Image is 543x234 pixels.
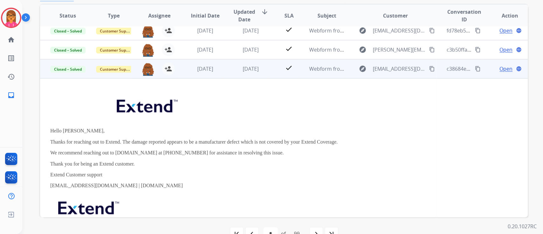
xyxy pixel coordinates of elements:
[50,194,125,219] img: extend.png
[373,46,426,53] span: [PERSON_NAME][EMAIL_ADDRESS][DOMAIN_NAME]
[96,47,137,53] span: Customer Support
[59,12,76,19] span: Status
[2,9,20,27] img: avatar
[373,27,426,34] span: [EMAIL_ADDRESS][DOMAIN_NAME]
[243,27,259,34] span: [DATE]
[7,36,15,44] mat-icon: home
[285,26,293,33] mat-icon: check
[164,65,172,73] mat-icon: person_add
[96,66,137,73] span: Customer Support
[446,8,482,23] span: Conversation ID
[50,183,426,188] p: [EMAIL_ADDRESS][DOMAIN_NAME] | [DOMAIN_NAME]
[164,46,172,53] mat-icon: person_add
[50,66,86,73] span: Closed – Solved
[429,47,435,53] mat-icon: content_copy
[285,45,293,53] mat-icon: check
[429,28,435,33] mat-icon: content_copy
[108,12,120,19] span: Type
[142,62,154,76] img: agent-avatar
[197,65,213,72] span: [DATE]
[309,27,453,34] span: Webform from [EMAIL_ADDRESS][DOMAIN_NAME] on [DATE]
[50,28,86,34] span: Closed – Solved
[508,223,537,230] p: 0.20.1027RC
[7,73,15,81] mat-icon: history
[499,46,512,53] span: Open
[359,46,366,53] mat-icon: explore
[482,4,528,27] th: Action
[197,27,213,34] span: [DATE]
[499,27,512,34] span: Open
[499,65,512,73] span: Open
[50,47,86,53] span: Closed – Solved
[383,12,408,19] span: Customer
[191,12,219,19] span: Initial Date
[446,46,540,53] span: c3b50ffa-facf-4c78-9d3d-08896d5591ab
[284,12,293,19] span: SLA
[50,172,426,178] p: Extend Customer support
[317,12,336,19] span: Subject
[429,66,435,72] mat-icon: content_copy
[309,46,493,53] span: Webform from [PERSON_NAME][EMAIL_ADDRESS][DOMAIN_NAME] on [DATE]
[164,27,172,34] mat-icon: person_add
[233,8,256,23] span: Updated Date
[475,47,481,53] mat-icon: content_copy
[50,128,426,134] p: Hello [PERSON_NAME],
[243,65,259,72] span: [DATE]
[109,92,184,117] img: extend.png
[475,66,481,72] mat-icon: content_copy
[285,64,293,72] mat-icon: check
[475,28,481,33] mat-icon: content_copy
[142,43,154,57] img: agent-avatar
[309,65,453,72] span: Webform from [EMAIL_ADDRESS][DOMAIN_NAME] on [DATE]
[7,91,15,99] mat-icon: inbox
[359,65,366,73] mat-icon: explore
[261,8,268,16] mat-icon: arrow_downward
[516,28,522,33] mat-icon: language
[142,24,154,38] img: agent-avatar
[50,139,426,145] p: Thanks for reaching out to Extend. The damage reported appears to be a manufacturer defect which ...
[7,54,15,62] mat-icon: list_alt
[516,66,522,72] mat-icon: language
[373,65,426,73] span: [EMAIL_ADDRESS][DOMAIN_NAME]
[197,46,213,53] span: [DATE]
[516,47,522,53] mat-icon: language
[359,27,366,34] mat-icon: explore
[50,150,426,156] p: We recommend reaching out to [DOMAIN_NAME] at [PHONE_NUMBER] for assistance in resolving this issue.
[243,46,259,53] span: [DATE]
[148,12,171,19] span: Assignee
[96,28,137,34] span: Customer Support
[50,161,426,167] p: Thank you for being an Extend customer.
